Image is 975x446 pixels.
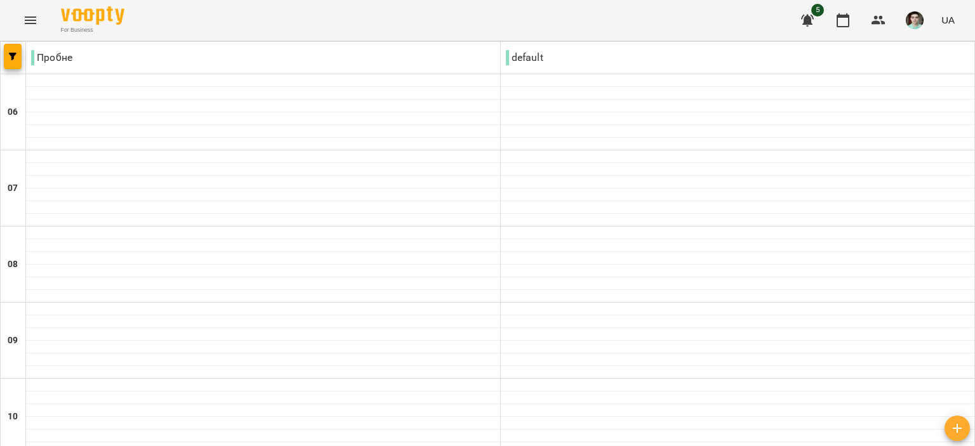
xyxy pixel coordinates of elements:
[936,8,960,32] button: UA
[15,5,46,36] button: Menu
[945,416,970,441] button: Створити урок
[31,50,72,65] p: Пробне
[8,258,18,272] h6: 08
[8,105,18,119] h6: 06
[8,334,18,348] h6: 09
[941,13,955,27] span: UA
[8,410,18,424] h6: 10
[61,6,124,25] img: Voopty Logo
[811,4,824,16] span: 5
[8,181,18,195] h6: 07
[506,50,543,65] p: default
[906,11,924,29] img: 8482cb4e613eaef2b7d25a10e2b5d949.jpg
[61,26,124,34] span: For Business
